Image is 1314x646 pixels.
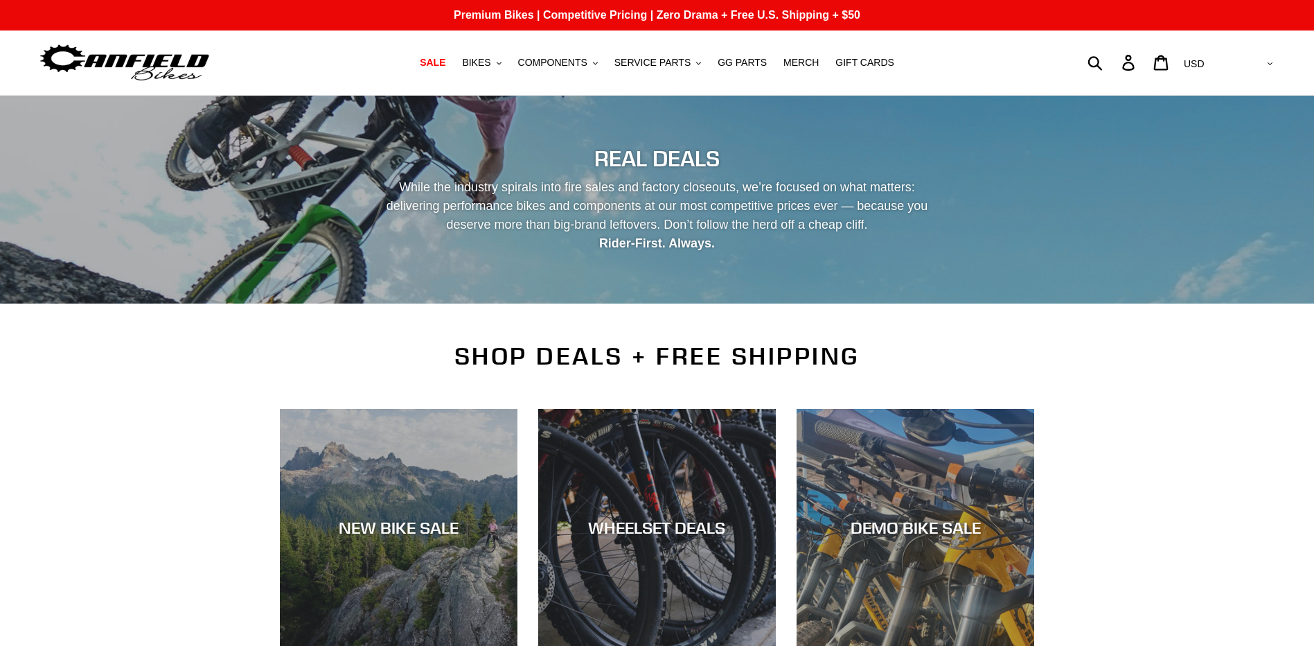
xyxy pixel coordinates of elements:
div: NEW BIKE SALE [280,518,517,538]
img: Canfield Bikes [38,41,211,85]
a: GG PARTS [711,53,774,72]
div: DEMO BIKE SALE [797,518,1034,538]
span: GG PARTS [718,57,767,69]
span: GIFT CARDS [835,57,894,69]
h2: REAL DEALS [280,146,1035,172]
button: COMPONENTS [511,53,605,72]
button: BIKES [455,53,508,72]
span: BIKES [462,57,490,69]
span: SERVICE PARTS [614,57,691,69]
span: COMPONENTS [518,57,587,69]
strong: Rider-First. Always. [599,236,715,250]
div: WHEELSET DEALS [538,518,776,538]
span: SALE [420,57,445,69]
button: SERVICE PARTS [607,53,708,72]
a: GIFT CARDS [828,53,901,72]
h2: SHOP DEALS + FREE SHIPPING [280,342,1035,371]
a: SALE [413,53,452,72]
a: MERCH [776,53,826,72]
p: While the industry spirals into fire sales and factory closeouts, we’re focused on what matters: ... [374,178,941,253]
input: Search [1095,47,1130,78]
span: MERCH [783,57,819,69]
